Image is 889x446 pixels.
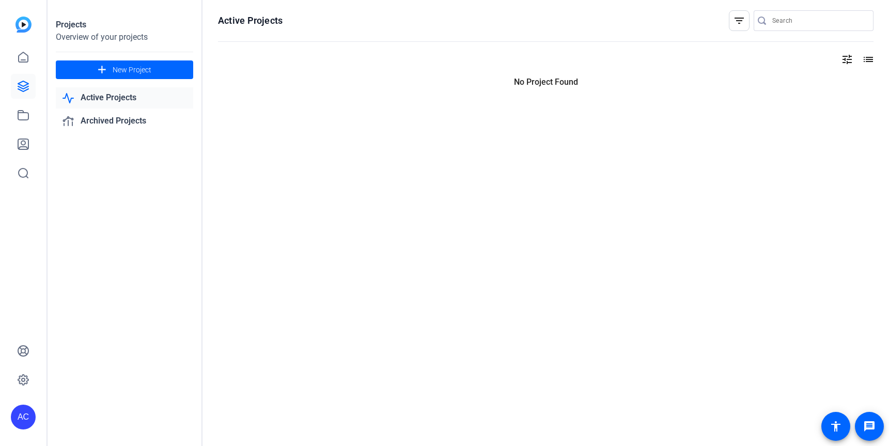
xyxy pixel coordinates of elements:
[56,87,193,109] a: Active Projects
[218,14,283,27] h1: Active Projects
[841,53,853,66] mat-icon: tune
[56,60,193,79] button: New Project
[772,14,865,27] input: Search
[113,65,151,75] span: New Project
[56,19,193,31] div: Projects
[15,17,32,33] img: blue-gradient.svg
[861,53,874,66] mat-icon: list
[96,64,108,76] mat-icon: add
[218,76,874,88] p: No Project Found
[56,31,193,43] div: Overview of your projects
[830,420,842,433] mat-icon: accessibility
[56,111,193,132] a: Archived Projects
[863,420,876,433] mat-icon: message
[11,405,36,429] div: AC
[733,14,745,27] mat-icon: filter_list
